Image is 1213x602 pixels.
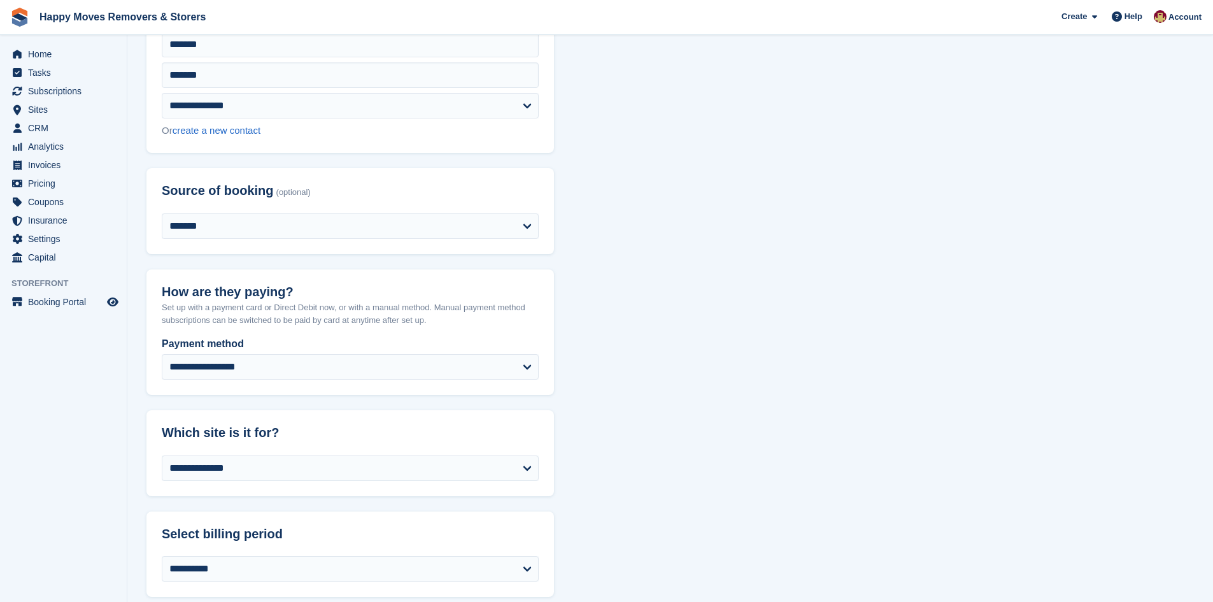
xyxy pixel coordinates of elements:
[6,248,120,266] a: menu
[162,426,539,440] h2: Which site is it for?
[28,211,104,229] span: Insurance
[28,119,104,137] span: CRM
[1168,11,1202,24] span: Account
[162,124,539,138] div: Or
[6,45,120,63] a: menu
[6,230,120,248] a: menu
[162,301,539,326] p: Set up with a payment card or Direct Debit now, or with a manual method. Manual payment method su...
[10,8,29,27] img: stora-icon-8386f47178a22dfd0bd8f6a31ec36ba5ce8667c1dd55bd0f319d3a0aa187defe.svg
[173,125,260,136] a: create a new contact
[28,293,104,311] span: Booking Portal
[6,156,120,174] a: menu
[162,183,274,198] span: Source of booking
[28,175,104,192] span: Pricing
[1154,10,1167,23] img: Steven Fry
[28,45,104,63] span: Home
[6,293,120,311] a: menu
[6,193,120,211] a: menu
[11,277,127,290] span: Storefront
[1061,10,1087,23] span: Create
[28,230,104,248] span: Settings
[1124,10,1142,23] span: Help
[6,64,120,82] a: menu
[6,101,120,118] a: menu
[6,82,120,100] a: menu
[6,138,120,155] a: menu
[6,119,120,137] a: menu
[28,138,104,155] span: Analytics
[28,156,104,174] span: Invoices
[28,193,104,211] span: Coupons
[6,175,120,192] a: menu
[28,82,104,100] span: Subscriptions
[276,188,311,197] span: (optional)
[28,248,104,266] span: Capital
[162,527,539,541] h2: Select billing period
[162,285,539,299] h2: How are they paying?
[105,294,120,310] a: Preview store
[28,64,104,82] span: Tasks
[6,211,120,229] a: menu
[28,101,104,118] span: Sites
[34,6,211,27] a: Happy Moves Removers & Storers
[162,336,539,352] label: Payment method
